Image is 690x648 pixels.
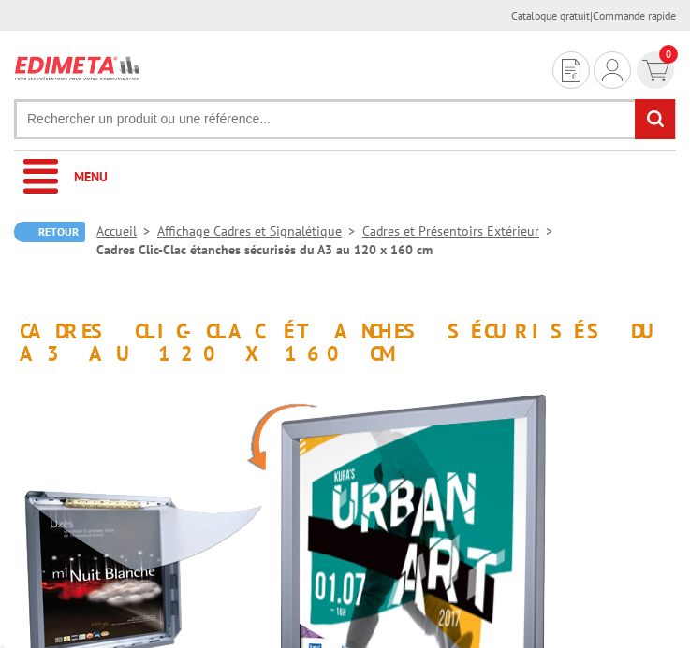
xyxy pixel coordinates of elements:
[74,168,108,185] span: Menu
[602,59,623,81] img: devis rapide
[511,8,590,22] a: Catalogue gratuit
[659,45,678,64] span: 0
[635,99,675,139] input: rechercher
[593,8,676,22] a: Commande rapide
[96,240,433,259] li: Cadres Clic-Clac étanches sécurisés du A3 au 120 x 160 cm
[635,51,676,89] a: devis rapide 0
[14,222,85,242] a: Retour
[14,50,141,86] img: Edimeta
[562,59,580,82] img: devis rapide
[642,60,669,81] img: devis rapide
[96,223,157,239] a: Accueil
[14,151,676,203] a: Menu
[14,99,676,139] input: Rechercher un produit ou une référence...
[157,223,362,239] a: Affichage Cadres et Signalétique
[511,7,676,23] div: |
[362,223,560,239] a: Cadres et Présentoirs Extérieur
